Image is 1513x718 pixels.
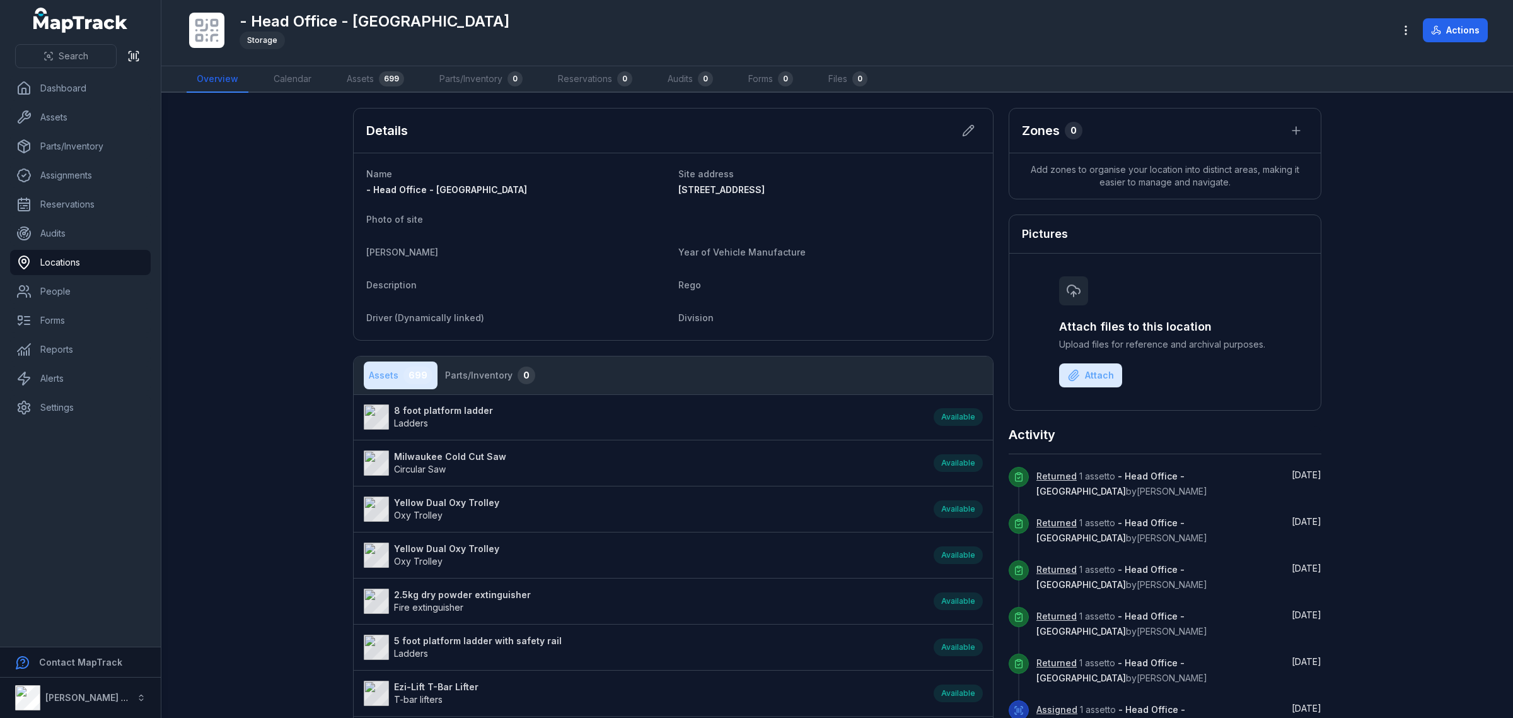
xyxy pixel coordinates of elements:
div: Available [934,546,983,564]
a: Yellow Dual Oxy TrolleyOxy Trolley [364,497,921,522]
strong: Ezi-Lift T-Bar Lifter [394,681,478,693]
span: [DATE] [1292,703,1321,714]
a: Forms [10,308,151,333]
a: Calendar [264,66,322,93]
span: Oxy Trolley [394,510,443,521]
button: Parts/Inventory0 [440,362,540,389]
div: 0 [778,71,793,86]
a: Reservations [10,192,151,217]
a: Parts/Inventory0 [429,66,533,93]
a: MapTrack [33,8,128,33]
a: Audits0 [658,66,723,93]
span: Ladders [394,648,428,659]
a: Overview [187,66,248,93]
div: 0 [698,71,713,86]
strong: Contact MapTrack [39,657,122,668]
div: Storage [240,32,285,49]
a: People [10,279,151,304]
a: Reservations0 [548,66,642,93]
a: Returned [1036,610,1077,623]
strong: Milwaukee Cold Cut Saw [394,450,506,463]
a: Locations [10,250,151,275]
a: Assigned [1036,703,1077,716]
time: 9/25/2025, 1:18:24 PM [1292,656,1321,667]
div: Available [934,639,983,656]
span: [DATE] [1292,469,1321,480]
a: Returned [1036,563,1077,576]
a: Assignments [10,163,151,188]
h3: Attach files to this location [1059,318,1271,336]
div: 0 [852,71,867,86]
button: Attach [1059,363,1122,387]
span: Add zones to organise your location into distinct areas, making it easier to manage and navigate. [1009,153,1321,199]
a: 2.5kg dry powder extinguisherFire extinguisher [364,589,921,614]
span: Driver (Dynamically linked) [366,312,484,323]
button: Actions [1423,18,1488,42]
strong: Yellow Dual Oxy Trolley [394,497,499,509]
h2: Zones [1022,122,1060,139]
span: Division [678,312,714,323]
span: 1 asset to by [PERSON_NAME] [1036,517,1207,543]
strong: 2.5kg dry powder extinguisher [394,589,531,601]
a: Dashboard [10,76,151,101]
a: Parts/Inventory [10,134,151,159]
a: Yellow Dual Oxy TrolleyOxy Trolley [364,543,921,568]
span: [DATE] [1292,563,1321,574]
a: Forms0 [738,66,803,93]
div: 0 [518,367,535,384]
span: [DATE] [1292,609,1321,620]
div: 0 [617,71,632,86]
time: 9/25/2025, 1:14:17 PM [1292,703,1321,714]
a: 5 foot platform ladder with safety railLadders [364,635,921,660]
a: Returned [1036,470,1077,483]
button: Assets699 [364,362,438,389]
div: Available [934,454,983,472]
a: 8 foot platform ladderLadders [364,404,921,430]
div: Available [934,408,983,426]
h1: - Head Office - [GEOGRAPHIC_DATA] [240,11,509,32]
span: - Head Office - [GEOGRAPHIC_DATA] [366,184,527,195]
span: Ladders [394,418,428,428]
a: Reports [10,337,151,362]
time: 9/30/2025, 9:45:40 AM [1292,516,1321,527]
a: Milwaukee Cold Cut SawCircular Saw [364,450,921,476]
span: 1 asset to by [PERSON_NAME] [1036,471,1207,497]
div: Available [934,592,983,610]
span: Year of Vehicle Manufacture [678,247,806,257]
span: Site address [678,168,734,179]
div: 0 [1065,122,1082,139]
h3: Pictures [1022,225,1068,243]
span: 1 asset to by [PERSON_NAME] [1036,657,1207,683]
time: 9/30/2025, 10:06:10 AM [1292,469,1321,480]
div: 699 [403,367,432,384]
span: Name [366,168,392,179]
a: Audits [10,221,151,246]
span: T-bar lifters [394,694,443,705]
span: Fire extinguisher [394,602,463,613]
div: Available [934,685,983,702]
a: Ezi-Lift T-Bar LifterT-bar lifters [364,681,921,706]
a: Settings [10,395,151,420]
strong: 8 foot platform ladder [394,404,493,417]
a: Returned [1036,517,1077,529]
h2: Details [366,122,408,139]
div: 699 [379,71,404,86]
div: Available [934,500,983,518]
span: [PERSON_NAME] [366,247,438,257]
time: 9/30/2025, 9:19:47 AM [1292,609,1321,620]
span: Circular Saw [394,464,446,474]
span: [DATE] [1292,656,1321,667]
h2: Activity [1009,426,1055,444]
span: Oxy Trolley [394,556,443,567]
span: Rego [678,280,701,290]
span: Description [366,280,417,290]
time: 9/30/2025, 9:30:43 AM [1292,563,1321,574]
a: Assets [10,105,151,130]
a: Files0 [818,66,878,93]
a: Alerts [10,366,151,391]
span: Search [59,50,88,62]
span: Photo of site [366,214,423,225]
span: 1 asset to by [PERSON_NAME] [1036,611,1207,637]
span: [STREET_ADDRESS] [678,184,765,195]
span: Upload files for reference and archival purposes. [1059,338,1271,351]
